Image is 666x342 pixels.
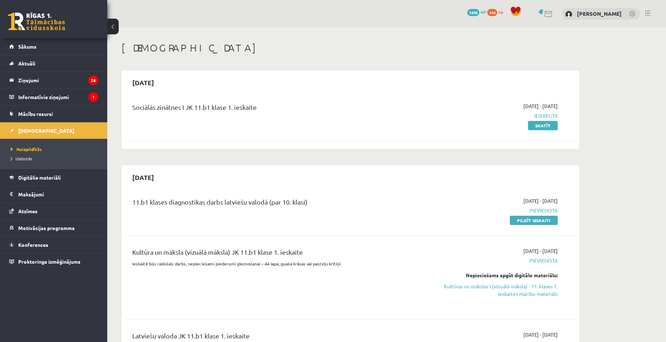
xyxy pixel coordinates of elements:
a: [PERSON_NAME] [577,10,622,17]
span: xp [498,9,503,15]
span: Iesniegta [423,112,558,119]
a: Sākums [9,38,98,55]
a: Pildīt ieskaiti [510,216,558,225]
a: [DEMOGRAPHIC_DATA] [9,122,98,139]
a: 344 xp [487,9,507,15]
span: mP [480,9,486,15]
div: Kultūra un māksla (vizuālā māksla) JK 11.b1 klase 1. ieskaite [132,247,412,260]
span: Proktoringa izmēģinājums [18,258,80,265]
a: 1496 mP [467,9,486,15]
span: [DATE] - [DATE] [523,247,558,255]
legend: Informatīvie ziņojumi [18,89,98,105]
span: Pievienota [423,207,558,214]
legend: Ziņojumi [18,72,98,88]
a: Digitālie materiāli [9,169,98,186]
a: Kultūras un mākslas I (vizuālā māksla) - 11. klases 1. ieskaites mācību materiāls [423,283,558,298]
div: 11.b1 klases diagnostikas darbs latviešu valodā (par 10. klasi) [132,197,412,210]
span: Izlabotās [11,156,32,161]
span: [DATE] - [DATE] [523,331,558,338]
span: [DATE] - [DATE] [523,197,558,205]
a: Maksājumi [9,186,98,202]
i: 1 [89,92,98,102]
img: Normunds Gavrilovs [565,11,572,18]
span: 1496 [467,9,479,16]
h1: [DEMOGRAPHIC_DATA] [122,42,579,54]
span: [DEMOGRAPHIC_DATA] [18,127,74,134]
h2: [DATE] [125,74,161,91]
a: Aktuāli [9,55,98,72]
a: Konferences [9,236,98,253]
a: Proktoringa izmēģinājums [9,253,98,270]
span: [DATE] - [DATE] [523,102,558,110]
a: Mācību resursi [9,106,98,122]
h2: [DATE] [125,169,161,186]
span: Sākums [18,43,36,50]
a: Izlabotās [11,155,100,162]
a: Atzīmes [9,203,98,219]
span: Pievienota [423,257,558,264]
span: Digitālie materiāli [18,174,61,181]
span: 344 [487,9,497,16]
legend: Maksājumi [18,186,98,202]
a: Skatīt [528,121,558,130]
a: Motivācijas programma [9,220,98,236]
a: Informatīvie ziņojumi1 [9,89,98,105]
div: Nepieciešams apgūt digitālo materiālu: [423,272,558,279]
span: Mācību resursi [18,111,53,117]
span: Motivācijas programma [18,225,75,231]
span: Aktuāli [18,60,35,67]
a: Neizpildītās [11,146,100,152]
div: Sociālās zinātnes I JK 11.b1 klase 1. ieskaite [132,102,412,116]
span: Neizpildītās [11,146,42,152]
p: Ieskaitē būs radošais darbs, nepieciešami piederumi gleznošanai – A4 lapa, guaša krāsas vai paste... [132,260,412,267]
i: 26 [88,75,98,85]
a: Rīgas 1. Tālmācības vidusskola [8,13,65,30]
span: Konferences [18,241,48,248]
a: Ziņojumi26 [9,72,98,88]
span: Atzīmes [18,208,38,214]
